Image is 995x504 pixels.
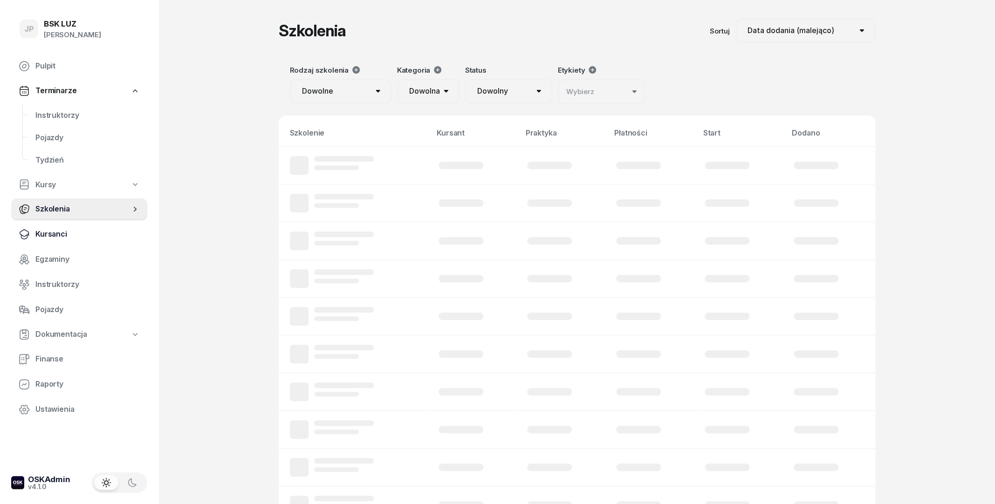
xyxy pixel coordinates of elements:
[11,273,147,296] a: Instruktorzy
[11,248,147,271] a: Egzaminy
[11,373,147,395] a: Raporty
[11,398,147,421] a: Ustawienia
[11,324,147,345] a: Dokumentacja
[35,353,140,365] span: Finanse
[35,132,140,144] span: Pojazdy
[35,228,140,240] span: Kursanci
[11,198,147,220] a: Szkolenia
[28,476,70,484] div: OSKAdmin
[11,55,147,77] a: Pulpit
[35,109,140,122] span: Instruktorzy
[44,20,101,28] div: BSK LUZ
[11,476,24,489] img: logo-xs-dark@2x.png
[35,154,140,166] span: Tydzień
[35,403,140,415] span: Ustawienia
[28,149,147,171] a: Tydzień
[35,179,56,191] span: Kursy
[35,378,140,390] span: Raporty
[279,22,346,39] h1: Szkolenia
[609,127,698,147] th: Płatności
[697,127,786,147] th: Start
[35,253,140,266] span: Egzaminy
[35,304,140,316] span: Pojazdy
[11,299,147,321] a: Pojazdy
[35,203,130,215] span: Szkolenia
[35,85,76,97] span: Terminarze
[566,86,594,98] div: Wybierz
[279,127,431,147] th: Szkolenie
[11,348,147,370] a: Finanse
[28,484,70,490] div: v4.1.0
[35,279,140,291] span: Instruktorzy
[520,127,609,147] th: Praktyka
[11,80,147,102] a: Terminarze
[431,127,520,147] th: Kursant
[558,79,645,104] button: Wybierz
[28,104,147,127] a: Instruktorzy
[24,25,34,33] span: JP
[11,223,147,245] a: Kursanci
[786,127,875,147] th: Dodano
[44,29,101,41] div: [PERSON_NAME]
[35,328,87,341] span: Dokumentacja
[28,127,147,149] a: Pojazdy
[35,60,140,72] span: Pulpit
[11,174,147,196] a: Kursy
